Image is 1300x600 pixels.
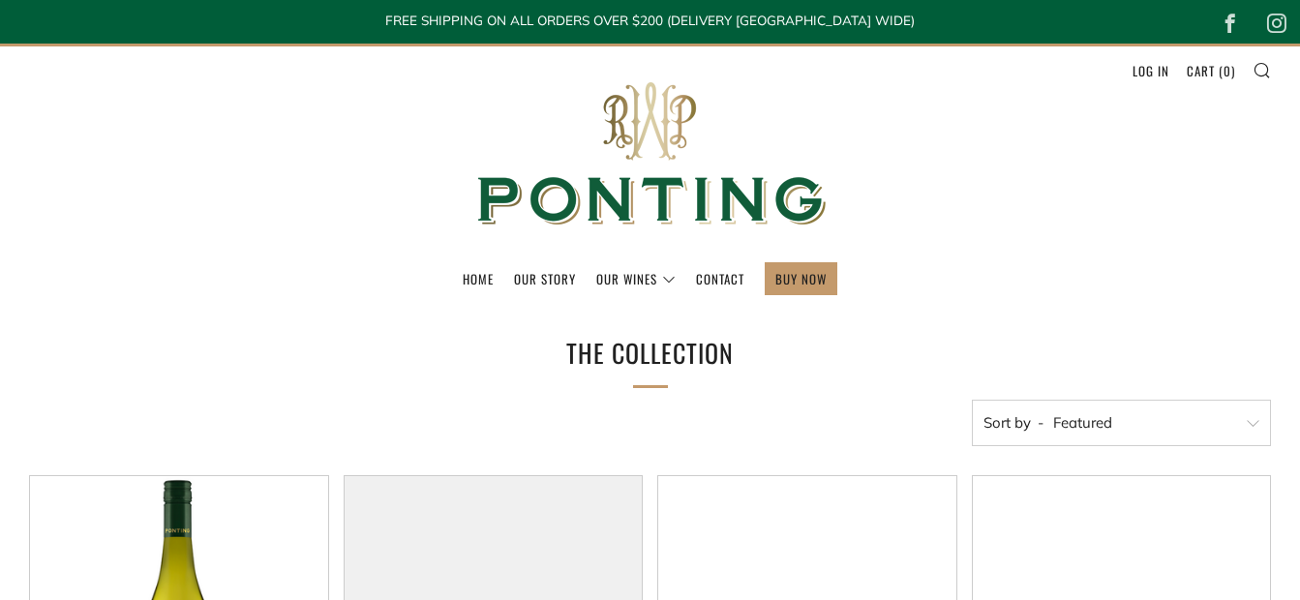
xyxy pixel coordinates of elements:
a: Our Story [514,263,576,294]
a: Contact [696,263,744,294]
a: Log in [1133,55,1169,86]
a: Our Wines [596,263,676,294]
a: BUY NOW [775,263,827,294]
a: Cart (0) [1187,55,1235,86]
a: Home [463,263,494,294]
img: Ponting Wines [457,46,844,262]
span: 0 [1224,61,1231,80]
h1: The Collection [360,331,941,376]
